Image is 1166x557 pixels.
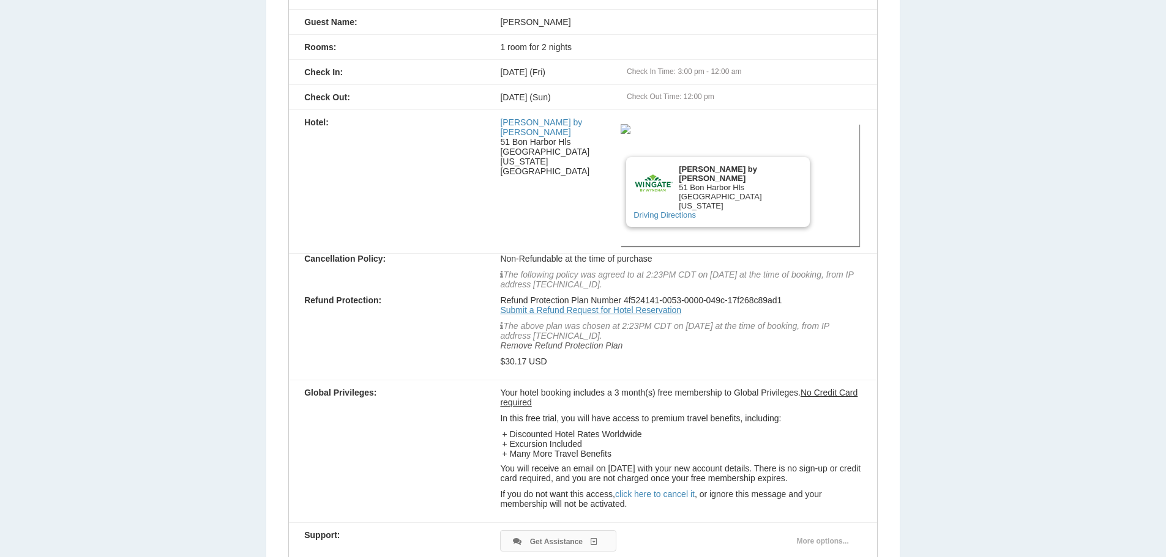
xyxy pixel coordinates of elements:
[783,530,861,552] a: More options...
[289,67,485,77] div: Check In:
[500,341,622,350] a: Remove Refund Protection Plan
[289,17,485,27] div: Guest Name:
[289,42,485,52] div: Rooms:
[289,530,485,540] div: Support:
[627,67,862,76] div: Check In Time: 3:00 pm - 12:00 am
[485,67,876,77] div: [DATE] (Fri)
[289,254,485,264] div: Cancellation Policy:
[500,463,861,483] p: You will receive an email on [DATE] with your new account details. There is no sign-up or credit ...
[621,124,630,134] img: 59be32fe-f753-438a-88f9-c3d94b97b942
[485,92,876,102] div: [DATE] (Sun)
[485,254,876,295] div: Non-Refundable at the time of purchase
[289,295,485,305] div: Refund Protection:
[500,315,861,350] p: The above plan was chosen at 2:23PM CDT on [DATE] at the time of booking, from IP address [TECHNI...
[500,489,861,509] p: If you do not want this access, , or ignore this message and your membership will not be activated.
[500,264,861,289] p: The following policy was agreed to at 2:23PM CDT on [DATE] at the time of booking, from IP addres...
[500,449,861,459] div: + Many More Travel Benefits
[500,388,858,407] u: No Credit Card required
[679,164,757,183] b: [PERSON_NAME] by [PERSON_NAME]
[500,439,861,449] div: + Excursion Included
[500,429,861,439] div: + Discounted Hotel Rates Worldwide
[615,489,695,499] a: click here to cancel it
[626,157,810,227] div: 51 Bon Harbor Hls [GEOGRAPHIC_DATA][US_STATE]
[633,210,696,219] a: Driving Directions
[530,537,583,546] span: Get Assistance
[500,117,621,176] div: 51 Bon Harbor Hls [GEOGRAPHIC_DATA][US_STATE] [GEOGRAPHIC_DATA]
[500,356,861,366] p: $30.17 USD
[500,305,681,315] a: Submit a Refund Request for Hotel Reservation
[28,9,53,20] span: Help
[500,117,582,137] a: [PERSON_NAME] by [PERSON_NAME]
[289,117,485,127] div: Hotel:
[500,388,861,407] p: Your hotel booking includes a 3 month(s) free membership to Global Privileges.
[500,413,861,423] p: In this free trial, you will have access to premium travel benefits, including:
[627,92,862,101] div: Check Out Time: 12:00 pm
[485,295,876,372] div: Refund Protection Plan Number 4f524141-0053-0000-049c-17f268c89ad1
[633,164,673,204] img: Brand logo for Wingate by Wyndham Owensboro
[289,92,485,102] div: Check Out:
[485,17,876,27] div: [PERSON_NAME]
[289,388,485,397] div: Global Privileges:
[485,42,876,52] div: 1 room for 2 nights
